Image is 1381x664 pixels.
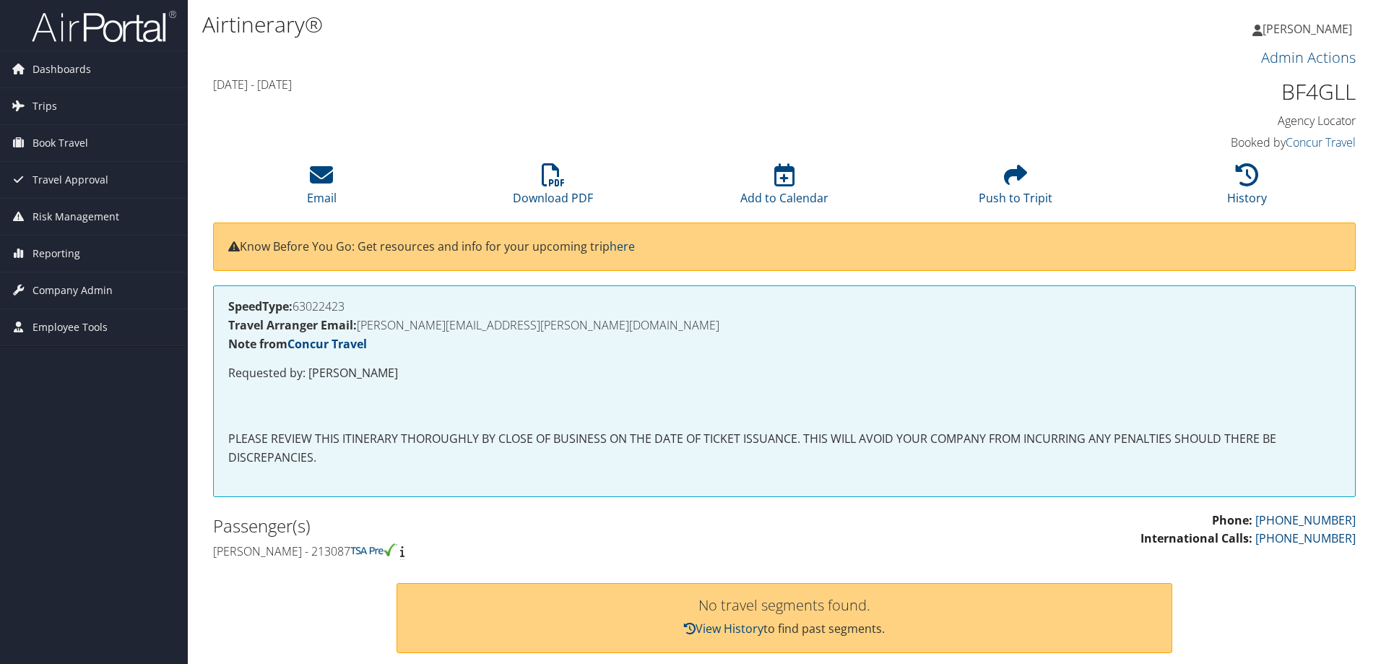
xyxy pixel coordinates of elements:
[202,9,979,40] h1: Airtinerary®
[1140,530,1252,546] strong: International Calls:
[33,162,108,198] span: Travel Approval
[412,620,1158,639] p: to find past segments.
[33,199,119,235] span: Risk Management
[1227,171,1267,206] a: History
[228,301,1341,312] h4: 63022423
[1255,512,1356,528] a: [PHONE_NUMBER]
[1212,512,1252,528] strong: Phone:
[32,9,176,43] img: airportal-logo.png
[287,336,367,352] a: Concur Travel
[213,514,774,538] h2: Passenger(s)
[33,236,80,272] span: Reporting
[1252,7,1367,51] a: [PERSON_NAME]
[1086,113,1356,129] h4: Agency Locator
[228,364,1341,383] p: Requested by: [PERSON_NAME]
[740,171,828,206] a: Add to Calendar
[307,171,337,206] a: Email
[412,598,1158,613] h3: No travel segments found.
[1286,134,1356,150] a: Concur Travel
[350,543,397,556] img: tsa-precheck.png
[213,77,1065,92] h4: [DATE] - [DATE]
[610,238,635,254] a: here
[33,51,91,87] span: Dashboards
[33,309,108,345] span: Employee Tools
[1086,77,1356,107] h1: BF4GLL
[33,88,57,124] span: Trips
[33,272,113,309] span: Company Admin
[513,171,593,206] a: Download PDF
[228,336,367,352] strong: Note from
[1263,21,1352,37] span: [PERSON_NAME]
[228,238,1341,256] p: Know Before You Go: Get resources and info for your upcoming trip
[213,543,774,559] h4: [PERSON_NAME] - 213087
[228,317,357,333] strong: Travel Arranger Email:
[979,171,1052,206] a: Push to Tripit
[228,298,293,314] strong: SpeedType:
[1261,48,1356,67] a: Admin Actions
[684,621,763,637] a: View History
[1255,530,1356,546] a: [PHONE_NUMBER]
[33,125,88,161] span: Book Travel
[1086,134,1356,150] h4: Booked by
[228,430,1341,467] p: PLEASE REVIEW THIS ITINERARY THOROUGHLY BY CLOSE OF BUSINESS ON THE DATE OF TICKET ISSUANCE. THIS...
[228,319,1341,331] h4: [PERSON_NAME][EMAIL_ADDRESS][PERSON_NAME][DOMAIN_NAME]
